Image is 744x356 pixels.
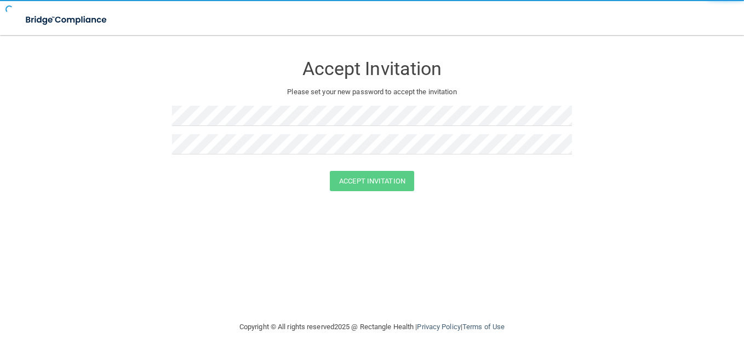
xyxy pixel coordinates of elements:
p: Please set your new password to accept the invitation [180,85,564,99]
div: Copyright © All rights reserved 2025 @ Rectangle Health | | [172,309,572,344]
img: bridge_compliance_login_screen.278c3ca4.svg [16,9,117,31]
button: Accept Invitation [330,171,414,191]
a: Terms of Use [462,323,505,331]
a: Privacy Policy [417,323,460,331]
h3: Accept Invitation [172,59,572,79]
